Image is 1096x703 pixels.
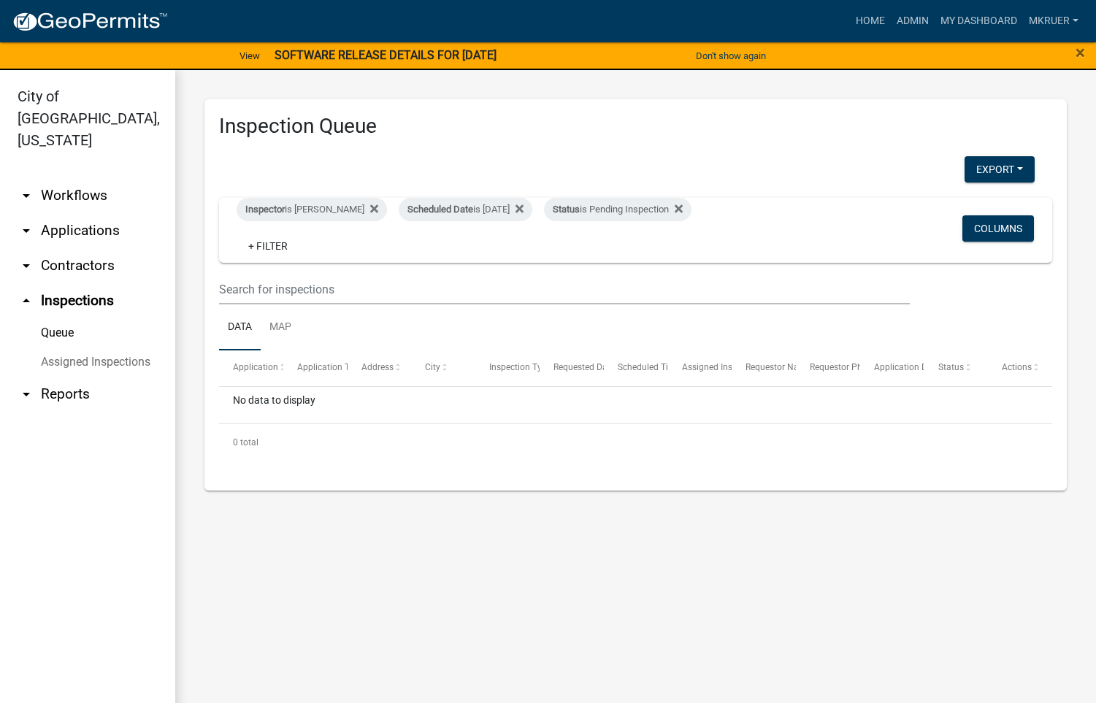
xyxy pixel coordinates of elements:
datatable-header-cell: City [411,350,475,385]
div: is [DATE] [399,198,532,221]
strong: SOFTWARE RELEASE DETAILS FOR [DATE] [275,48,497,62]
i: arrow_drop_down [18,222,35,239]
span: City [425,362,440,372]
button: Close [1076,44,1085,61]
a: View [234,44,266,68]
a: + Filter [237,233,299,259]
input: Search for inspections [219,274,910,304]
a: Admin [891,7,935,35]
datatable-header-cell: Address [348,350,412,385]
span: Application Description [874,362,966,372]
span: × [1076,42,1085,63]
span: Inspector [245,204,285,215]
span: Requestor Name [746,362,811,372]
button: Columns [962,215,1034,242]
div: is Pending Inspection [544,198,691,221]
div: 0 total [219,424,1052,461]
span: Requestor Phone [810,362,877,372]
datatable-header-cell: Requestor Name [732,350,796,385]
datatable-header-cell: Assigned Inspector [667,350,732,385]
datatable-header-cell: Requested Date [540,350,604,385]
span: Application Type [297,362,364,372]
span: Status [938,362,964,372]
h3: Inspection Queue [219,114,1052,139]
button: Export [965,156,1035,183]
span: Application [233,362,278,372]
a: My Dashboard [935,7,1023,35]
span: Scheduled Time [618,362,681,372]
span: Status [553,204,580,215]
a: Data [219,304,261,351]
datatable-header-cell: Application Description [860,350,924,385]
i: arrow_drop_down [18,257,35,274]
datatable-header-cell: Actions [988,350,1052,385]
datatable-header-cell: Status [924,350,988,385]
span: Requested Date [553,362,615,372]
span: Assigned Inspector [682,362,757,372]
i: arrow_drop_up [18,292,35,310]
button: Don't show again [690,44,772,68]
span: Address [361,362,394,372]
datatable-header-cell: Scheduled Time [604,350,668,385]
i: arrow_drop_down [18,187,35,204]
a: Home [850,7,891,35]
a: mkruer [1023,7,1084,35]
datatable-header-cell: Inspection Type [475,350,540,385]
datatable-header-cell: Requestor Phone [796,350,860,385]
datatable-header-cell: Application Type [283,350,348,385]
datatable-header-cell: Application [219,350,283,385]
div: is [PERSON_NAME] [237,198,387,221]
i: arrow_drop_down [18,385,35,403]
a: Map [261,304,300,351]
div: No data to display [219,387,1052,423]
span: Inspection Type [489,362,551,372]
span: Actions [1002,362,1032,372]
span: Scheduled Date [407,204,473,215]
